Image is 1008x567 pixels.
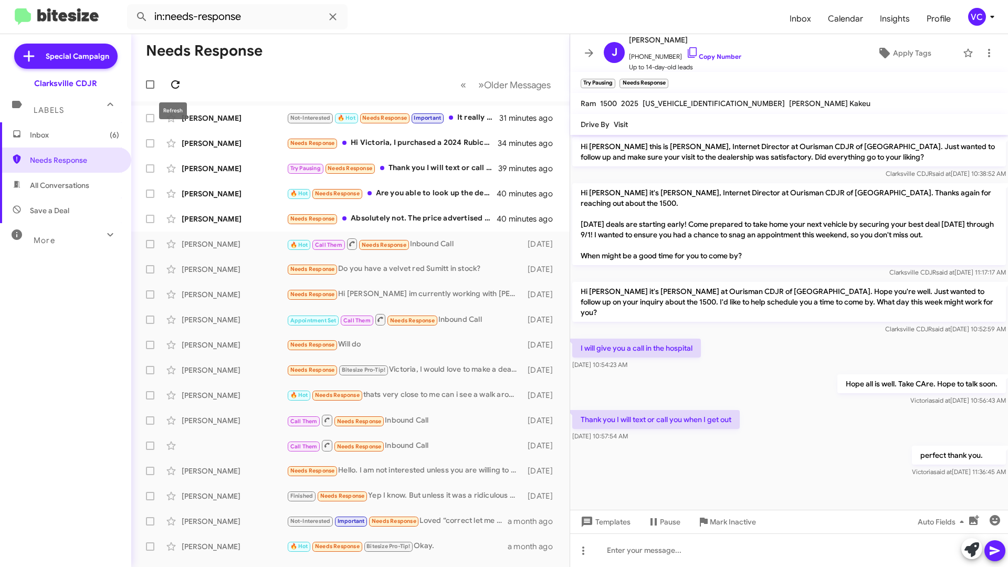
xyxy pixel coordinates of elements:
span: Clarksville CDJR [DATE] 10:38:52 AM [886,170,1006,177]
span: Victoria [DATE] 11:36:45 AM [912,468,1006,476]
div: [PERSON_NAME] [182,516,287,527]
span: Call Them [290,443,318,450]
button: Previous [454,74,472,96]
div: Yep I know. But unless it was a ridiculous deal that benefits me why would I consider it if I was... [287,490,522,502]
span: Needs Response [328,165,372,172]
span: 🔥 Hot [290,241,308,248]
div: [PERSON_NAME] [182,415,287,426]
div: [PERSON_NAME] [182,466,287,476]
nav: Page navigation example [455,74,557,96]
small: Try Pausing [581,79,615,88]
span: Call Them [343,317,371,324]
span: Needs Response [290,291,335,298]
span: [DATE] 10:54:23 AM [572,361,627,369]
div: [PERSON_NAME] [182,491,287,501]
span: « [460,78,466,91]
span: Labels [34,106,64,115]
span: Mark Inactive [710,512,756,531]
div: [DATE] [522,466,561,476]
div: thats very close to me can i see a walk around of the vehicle please [287,389,522,401]
div: Inbound Call [287,439,522,452]
span: Drive By [581,120,610,129]
span: 🔥 Hot [290,392,308,398]
p: perfect thank you. [912,446,1006,465]
span: Needs Response [290,341,335,348]
span: said at [936,268,954,276]
span: Needs Response [315,392,360,398]
span: Needs Response [372,518,416,524]
a: Inbox [781,4,820,34]
div: [DATE] [522,365,561,375]
span: Pause [660,512,680,531]
a: Profile [918,4,959,34]
span: Bitesize Pro-Tip! [342,366,385,373]
span: 🔥 Hot [290,543,308,550]
div: [PERSON_NAME] [182,340,287,350]
span: Clarksville CDJR [DATE] 11:17:17 AM [889,268,1006,276]
span: Visit [614,120,628,129]
span: [PHONE_NUMBER] [629,46,741,62]
div: [PERSON_NAME] [182,365,287,375]
div: 40 minutes ago [498,188,561,199]
div: Do you have a velvet red Sumitt in stock? [287,263,522,275]
span: J [612,44,617,61]
a: Special Campaign [14,44,118,69]
div: [DATE] [522,289,561,300]
div: 31 minutes ago [499,113,561,123]
span: 1500 [600,99,617,108]
span: (6) [110,130,119,140]
div: [PERSON_NAME] [182,239,287,249]
a: Insights [871,4,918,34]
button: Next [472,74,557,96]
p: Hi [PERSON_NAME] it's [PERSON_NAME], Internet Director at Ourisman CDJR of [GEOGRAPHIC_DATA]. Tha... [572,183,1006,265]
span: said at [932,396,950,404]
span: Needs Response [290,366,335,373]
span: Special Campaign [46,51,109,61]
span: Clarksville CDJR [DATE] 10:52:59 AM [885,325,1006,333]
span: [PERSON_NAME] [629,34,741,46]
span: Needs Response [337,418,382,425]
div: Hi Victoria, I purchased a 2024 Rubicon 4xe [DATE]. Thank you [287,137,498,149]
div: Thank you I will text or call you when I get out [287,162,498,174]
div: It really isn't that complicated of a procedure. Don't you agree [PERSON_NAME]....? [PERSON_NAME] [287,112,499,124]
div: Absolutely not. The price advertised online was not honored in store after I verified several tim... [287,213,498,225]
span: Needs Response [320,492,365,499]
div: [DATE] [522,239,561,249]
span: Up to 14-day-old leads [629,62,741,72]
span: Finished [290,492,313,499]
div: [DATE] [522,264,561,275]
div: Inbound Call [287,237,522,250]
span: » [478,78,484,91]
span: Older Messages [484,79,551,91]
span: Not-Interested [290,114,331,121]
div: [PERSON_NAME] [182,188,287,199]
span: Call Them [315,241,342,248]
span: Needs Response [362,241,406,248]
p: Thank you I will text or call you when I get out [572,410,740,429]
div: [PERSON_NAME] [182,264,287,275]
div: a month ago [508,516,561,527]
span: said at [932,325,950,333]
span: Templates [579,512,631,531]
span: Victoria [DATE] 10:56:43 AM [910,396,1006,404]
button: Apply Tags [850,44,958,62]
div: Refresh [159,102,187,119]
a: Copy Number [686,52,741,60]
div: Will do [287,339,522,351]
div: [PERSON_NAME] [182,163,287,174]
div: [DATE] [522,390,561,401]
div: VC [968,8,986,26]
div: Okay. [287,540,508,552]
span: Needs Response [362,114,407,121]
span: More [34,236,55,245]
div: [PERSON_NAME] [182,314,287,325]
span: [US_VEHICLE_IDENTIFICATION_NUMBER] [643,99,785,108]
span: Important [338,518,365,524]
div: Victoria, I would love to make a deal. I want to buy two new cars by the end of this year. Tradin... [287,364,522,376]
p: I will give you a call in the hospital [572,339,701,358]
span: Needs Response [290,467,335,474]
span: Needs Response [290,140,335,146]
